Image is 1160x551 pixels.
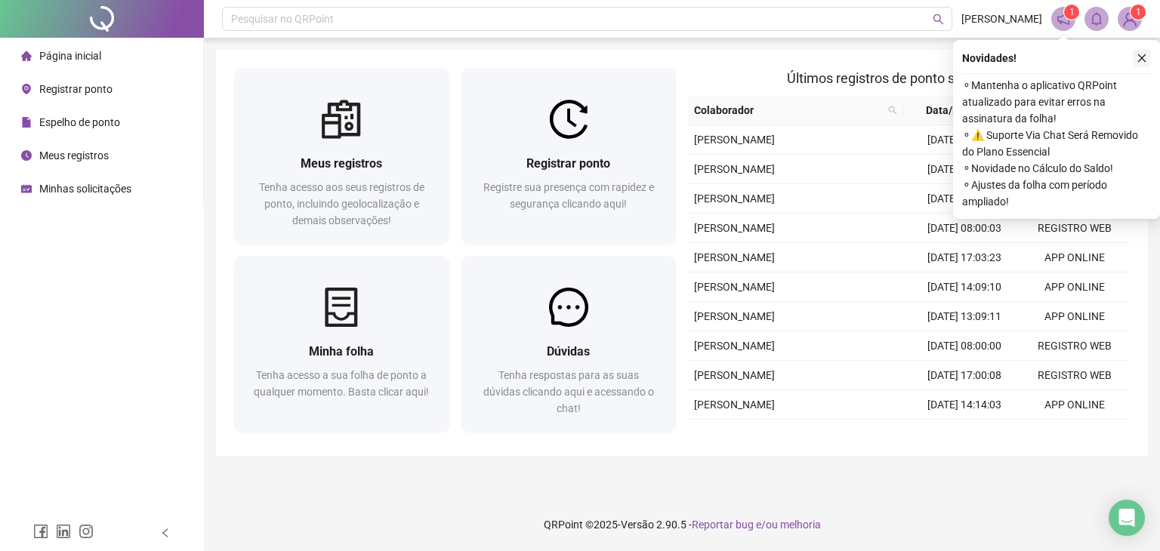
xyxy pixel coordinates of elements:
td: [DATE] 13:09:11 [909,302,1020,331]
span: [PERSON_NAME] [694,281,775,293]
span: Página inicial [39,50,101,62]
span: [PERSON_NAME] [694,340,775,352]
span: ⚬ Novidade no Cálculo do Saldo! [962,160,1151,177]
span: ⚬ Mantenha o aplicativo QRPoint atualizado para evitar erros na assinatura da folha! [962,77,1151,127]
span: Registrar ponto [526,156,610,171]
span: close [1137,53,1147,63]
span: Espelho de ponto [39,116,120,128]
a: Meus registrosTenha acesso aos seus registros de ponto, incluindo geolocalização e demais observa... [234,68,449,244]
td: [DATE] 08:00:00 [909,331,1020,361]
span: linkedin [56,524,71,539]
td: [DATE] 14:18:05 [909,155,1020,184]
div: Open Intercom Messenger [1109,500,1145,536]
span: [PERSON_NAME] [694,251,775,263]
span: search [888,106,897,115]
span: Versão [621,519,654,531]
td: APP ONLINE [1020,390,1130,420]
sup: Atualize o seu contato no menu Meus Dados [1131,5,1146,20]
span: 1 [1136,7,1141,17]
a: Minha folhaTenha acesso a sua folha de ponto a qualquer momento. Basta clicar aqui! [234,256,449,432]
span: facebook [33,524,48,539]
span: [PERSON_NAME] [694,134,775,146]
span: notification [1057,12,1070,26]
span: ⚬ Ajustes da folha com período ampliado! [962,177,1151,210]
span: [PERSON_NAME] [694,163,775,175]
td: [DATE] 14:09:10 [909,272,1020,302]
span: search [933,14,944,25]
span: file [21,117,32,128]
span: environment [21,84,32,94]
td: APP ONLINE [1020,420,1130,449]
td: [DATE] 14:14:03 [909,390,1020,420]
span: search [885,99,900,122]
span: 1 [1069,7,1075,17]
span: Reportar bug e/ou melhoria [692,519,821,531]
td: APP ONLINE [1020,243,1130,272]
a: DúvidasTenha respostas para as suas dúvidas clicando aqui e acessando o chat! [461,256,677,432]
span: Últimos registros de ponto sincronizados [787,70,1031,86]
span: Novidades ! [962,50,1017,66]
td: REGISTRO WEB [1020,214,1130,243]
td: [DATE] 17:08:29 [909,125,1020,155]
span: bell [1090,12,1103,26]
footer: QRPoint © 2025 - 2.90.5 - [204,498,1160,551]
span: Meus registros [301,156,382,171]
span: ⚬ ⚠️ Suporte Via Chat Será Removido do Plano Essencial [962,127,1151,160]
td: REGISTRO WEB [1020,331,1130,361]
td: [DATE] 17:03:23 [909,243,1020,272]
td: APP ONLINE [1020,302,1130,331]
span: Tenha respostas para as suas dúvidas clicando aqui e acessando o chat! [483,369,654,414]
a: Registrar pontoRegistre sua presença com rapidez e segurança clicando aqui! [461,68,677,244]
span: clock-circle [21,150,32,161]
span: [PERSON_NAME] [694,369,775,381]
td: REGISTRO WEB [1020,361,1130,390]
span: Registrar ponto [39,83,113,95]
span: Meus registros [39,149,109,162]
span: [PERSON_NAME] [694,399,775,411]
td: APP ONLINE [1020,272,1130,302]
span: Registre sua presença com rapidez e segurança clicando aqui! [483,181,654,210]
td: [DATE] 08:00:03 [909,214,1020,243]
span: Minhas solicitações [39,183,131,195]
td: [DATE] 13:18:05 [909,184,1020,214]
span: [PERSON_NAME] [694,310,775,322]
span: Tenha acesso aos seus registros de ponto, incluindo geolocalização e demais observações! [259,181,424,226]
span: left [160,528,171,538]
span: [PERSON_NAME] [694,222,775,234]
td: [DATE] 17:00:08 [909,361,1020,390]
span: home [21,51,32,61]
span: Dúvidas [547,344,590,359]
span: Tenha acesso a sua folha de ponto a qualquer momento. Basta clicar aqui! [254,369,429,398]
span: schedule [21,183,32,194]
img: 72256 [1118,8,1141,30]
span: instagram [79,524,94,539]
span: Colaborador [694,102,882,119]
span: [PERSON_NAME] [694,192,775,205]
sup: 1 [1064,5,1079,20]
td: [DATE] 13:14:24 [909,420,1020,449]
span: [PERSON_NAME] [961,11,1042,27]
th: Data/Hora [903,96,1010,125]
span: Data/Hora [909,102,992,119]
span: Minha folha [309,344,374,359]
